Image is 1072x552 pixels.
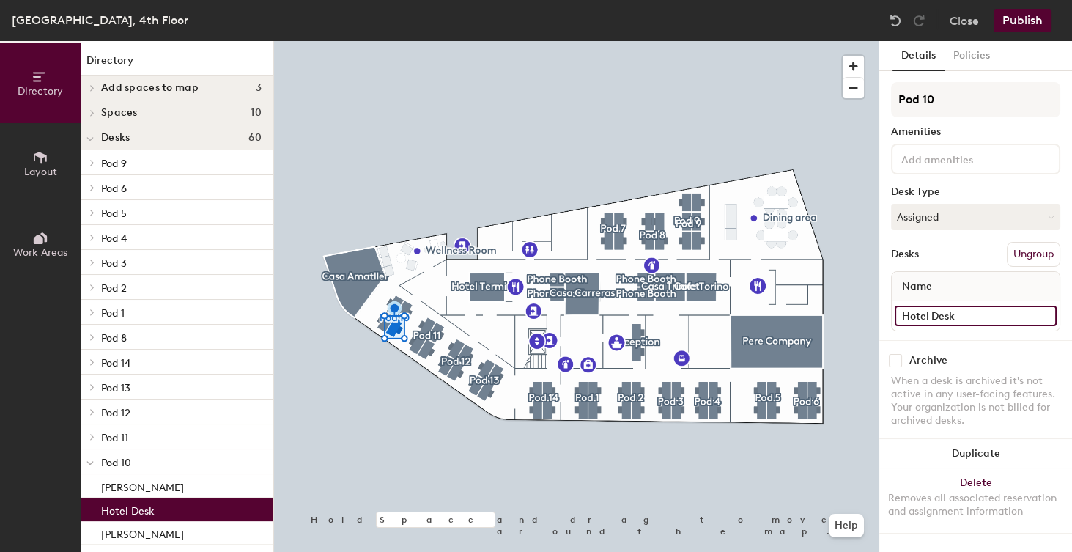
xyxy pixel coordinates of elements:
[101,207,127,220] span: Pod 5
[101,257,127,270] span: Pod 3
[101,407,130,419] span: Pod 12
[101,457,131,469] span: Pod 10
[879,439,1072,468] button: Duplicate
[101,232,127,245] span: Pod 4
[950,9,979,32] button: Close
[101,158,127,170] span: Pod 9
[101,477,184,494] p: [PERSON_NAME]
[12,11,188,29] div: [GEOGRAPHIC_DATA], 4th Floor
[888,492,1063,518] div: Removes all associated reservation and assignment information
[1007,242,1060,267] button: Ungroup
[101,307,125,320] span: Pod 1
[13,246,67,259] span: Work Areas
[101,432,128,444] span: Pod 11
[256,82,262,94] span: 3
[912,13,926,28] img: Redo
[101,107,138,119] span: Spaces
[18,85,63,97] span: Directory
[248,132,262,144] span: 60
[945,41,999,71] button: Policies
[101,501,155,518] p: Hotel Desk
[879,468,1072,533] button: DeleteRemoves all associated reservation and assignment information
[891,126,1060,138] div: Amenities
[101,183,127,195] span: Pod 6
[994,9,1051,32] button: Publish
[888,13,903,28] img: Undo
[891,249,919,260] div: Desks
[909,355,947,367] div: Archive
[101,332,127,345] span: Pod 8
[24,166,57,178] span: Layout
[101,357,130,369] span: Pod 14
[101,82,199,94] span: Add spaces to map
[251,107,262,119] span: 10
[891,204,1060,230] button: Assigned
[895,306,1057,326] input: Unnamed desk
[892,41,945,71] button: Details
[101,524,184,541] p: [PERSON_NAME]
[101,382,130,394] span: Pod 13
[81,53,273,76] h1: Directory
[895,273,939,300] span: Name
[898,150,1030,167] input: Add amenities
[891,375,1060,427] div: When a desk is archived it's not active in any user-facing features. Your organization is not bil...
[101,132,130,144] span: Desks
[891,186,1060,198] div: Desk Type
[101,282,127,295] span: Pod 2
[829,514,864,537] button: Help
